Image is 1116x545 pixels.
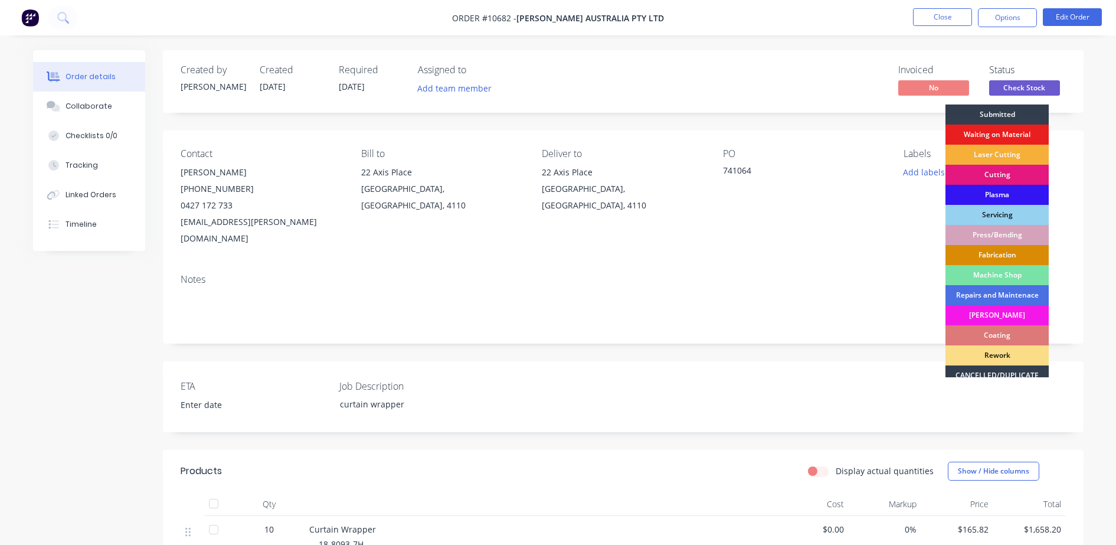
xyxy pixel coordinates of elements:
[21,9,39,27] img: Factory
[926,523,989,536] span: $165.82
[945,145,1049,165] div: Laser Cutting
[33,62,145,92] button: Order details
[945,325,1049,345] div: Coating
[898,80,969,95] span: No
[897,164,951,180] button: Add labels
[33,121,145,151] button: Checklists 0/0
[853,523,917,536] span: 0%
[33,210,145,239] button: Timeline
[542,164,703,181] div: 22 Axis Place
[418,64,536,76] div: Assigned to
[66,190,116,200] div: Linked Orders
[339,64,404,76] div: Required
[945,105,1049,125] div: Submitted
[945,285,1049,305] div: Repairs and Maintenace
[339,379,487,393] label: Job Description
[781,523,845,536] span: $0.00
[998,523,1061,536] span: $1,658.20
[948,462,1039,481] button: Show / Hide columns
[66,101,112,112] div: Collaborate
[361,164,523,214] div: 22 Axis Place[GEOGRAPHIC_DATA], [GEOGRAPHIC_DATA], 4110
[452,12,516,24] span: Order #10682 -
[921,492,994,516] div: Price
[1043,8,1102,26] button: Edit Order
[181,379,328,393] label: ETA
[945,365,1049,386] div: CANCELLED/DUPLICATE
[978,8,1037,27] button: Options
[339,81,365,92] span: [DATE]
[33,180,145,210] button: Linked Orders
[66,130,117,141] div: Checklists 0/0
[945,305,1049,325] div: [PERSON_NAME]
[945,125,1049,145] div: Waiting on Material
[264,523,274,536] span: 10
[542,148,703,159] div: Deliver to
[33,92,145,121] button: Collaborate
[260,64,325,76] div: Created
[172,396,319,414] input: Enter date
[989,80,1060,98] button: Check Stock
[181,148,342,159] div: Contact
[777,492,849,516] div: Cost
[66,71,116,82] div: Order details
[181,197,342,214] div: 0427 172 733
[33,151,145,180] button: Tracking
[836,465,934,477] label: Display actual quantities
[181,164,342,181] div: [PERSON_NAME]
[260,81,286,92] span: [DATE]
[993,492,1066,516] div: Total
[309,524,376,535] span: Curtain Wrapper
[723,164,870,181] div: 741064
[181,164,342,247] div: [PERSON_NAME][PHONE_NUMBER]0427 172 733[EMAIL_ADDRESS][PERSON_NAME][DOMAIN_NAME]
[945,245,1049,265] div: Fabrication
[361,181,523,214] div: [GEOGRAPHIC_DATA], [GEOGRAPHIC_DATA], 4110
[723,148,885,159] div: PO
[945,345,1049,365] div: Rework
[181,464,222,478] div: Products
[904,148,1065,159] div: Labels
[330,396,478,413] div: curtain wrapper
[945,225,1049,245] div: Press/Bending
[945,185,1049,205] div: Plasma
[418,80,498,96] button: Add team member
[989,80,1060,95] span: Check Stock
[945,205,1049,225] div: Servicing
[542,181,703,214] div: [GEOGRAPHIC_DATA], [GEOGRAPHIC_DATA], 4110
[181,80,246,93] div: [PERSON_NAME]
[181,214,342,247] div: [EMAIL_ADDRESS][PERSON_NAME][DOMAIN_NAME]
[542,164,703,214] div: 22 Axis Place[GEOGRAPHIC_DATA], [GEOGRAPHIC_DATA], 4110
[898,64,975,76] div: Invoiced
[181,181,342,197] div: [PHONE_NUMBER]
[945,165,1049,185] div: Cutting
[181,274,1066,285] div: Notes
[989,64,1066,76] div: Status
[516,12,664,24] span: [PERSON_NAME] Australia Pty Ltd
[234,492,305,516] div: Qty
[66,219,97,230] div: Timeline
[411,80,498,96] button: Add team member
[361,148,523,159] div: Bill to
[913,8,972,26] button: Close
[945,265,1049,285] div: Machine Shop
[361,164,523,181] div: 22 Axis Place
[849,492,921,516] div: Markup
[181,64,246,76] div: Created by
[66,160,98,171] div: Tracking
